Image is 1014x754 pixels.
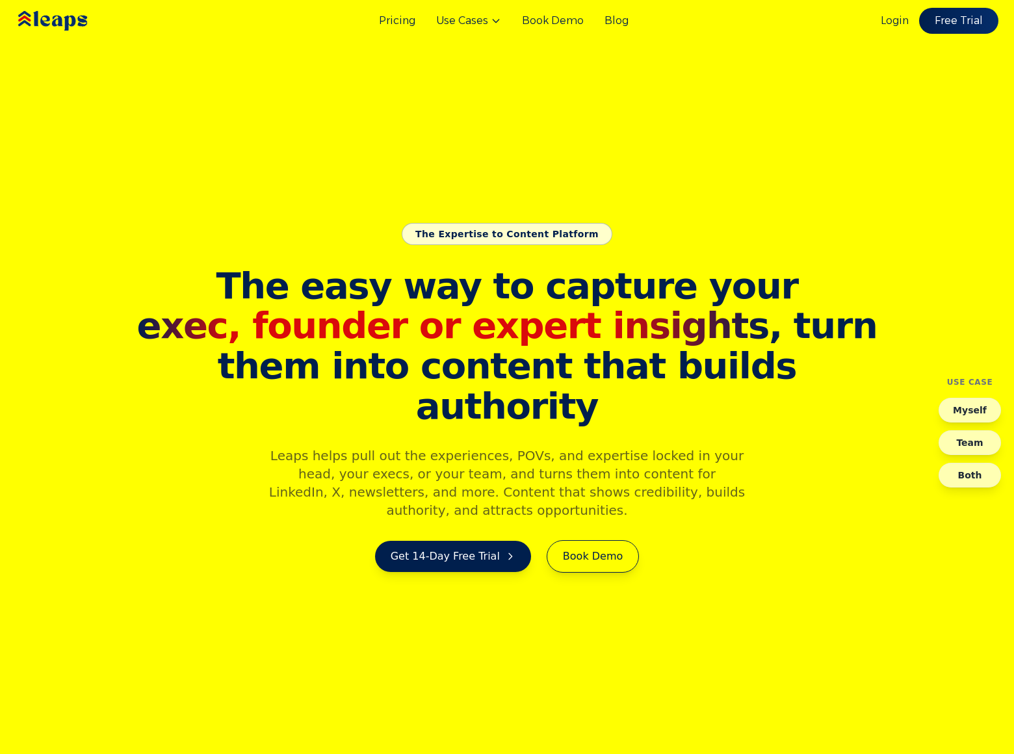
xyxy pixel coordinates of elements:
[379,13,415,29] a: Pricing
[436,13,501,29] button: Use Cases
[133,305,881,346] span: , turn
[522,13,584,29] a: Book Demo
[375,541,531,572] a: Get 14-Day Free Trial
[939,463,1001,487] button: Both
[137,304,769,346] span: exec, founder or expert insights
[402,223,612,245] div: The Expertise to Content Platform
[547,540,639,573] a: Book Demo
[257,447,757,519] p: Leaps helps pull out the experiences, POVs, and expertise locked in your head, your execs, or you...
[133,346,881,426] span: them into content that builds authority
[16,2,126,40] img: Leaps Logo
[919,8,998,34] a: Free Trial
[604,13,629,29] a: Blog
[939,398,1001,422] button: Myself
[216,265,798,307] span: The easy way to capture your
[881,13,909,29] a: Login
[947,377,993,387] h4: Use Case
[939,430,1001,455] button: Team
